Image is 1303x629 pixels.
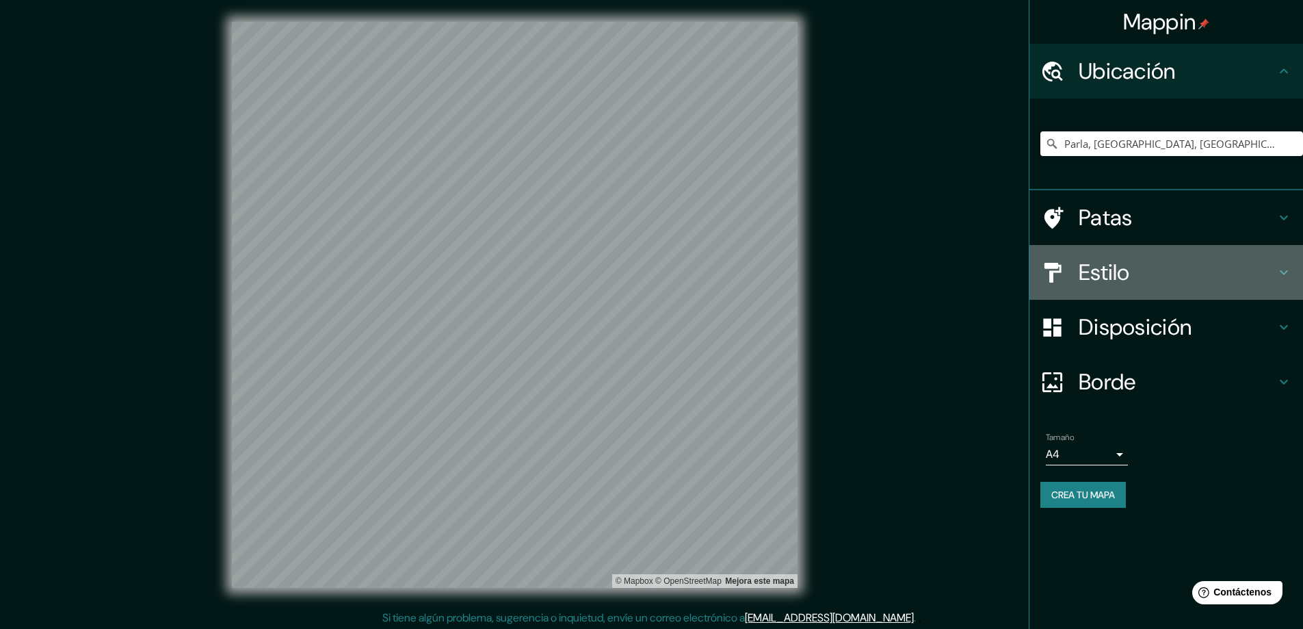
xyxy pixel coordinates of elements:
font: Tamaño [1046,432,1074,443]
div: Borde [1029,355,1303,409]
font: © OpenStreetMap [655,576,722,586]
font: Ubicación [1079,57,1176,86]
font: Disposición [1079,313,1192,342]
canvas: Mapa [232,22,798,588]
button: Crea tu mapa [1040,482,1126,508]
font: . [914,611,916,625]
font: Mappin [1123,8,1196,36]
font: Estilo [1079,258,1130,287]
font: Patas [1079,203,1133,232]
font: . [918,610,921,625]
font: Mejora este mapa [725,576,794,586]
div: Disposición [1029,300,1303,355]
a: Mapbox [616,576,653,586]
font: Crea tu mapa [1051,489,1115,501]
font: Si tiene algún problema, sugerencia o inquietud, envíe un correo electrónico a [382,611,745,625]
div: Patas [1029,190,1303,245]
a: Map feedback [725,576,794,586]
a: [EMAIL_ADDRESS][DOMAIN_NAME] [745,611,914,625]
font: . [916,610,918,625]
div: Estilo [1029,245,1303,300]
input: Elige tu ciudad o zona [1040,131,1303,156]
a: Mapa de calles abierto [655,576,722,586]
iframe: Lanzador de widgets de ayuda [1181,576,1288,614]
div: A4 [1046,444,1128,465]
img: pin-icon.png [1198,18,1209,29]
font: Borde [1079,368,1136,396]
font: © Mapbox [616,576,653,586]
font: A4 [1046,447,1059,461]
div: Ubicación [1029,44,1303,99]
